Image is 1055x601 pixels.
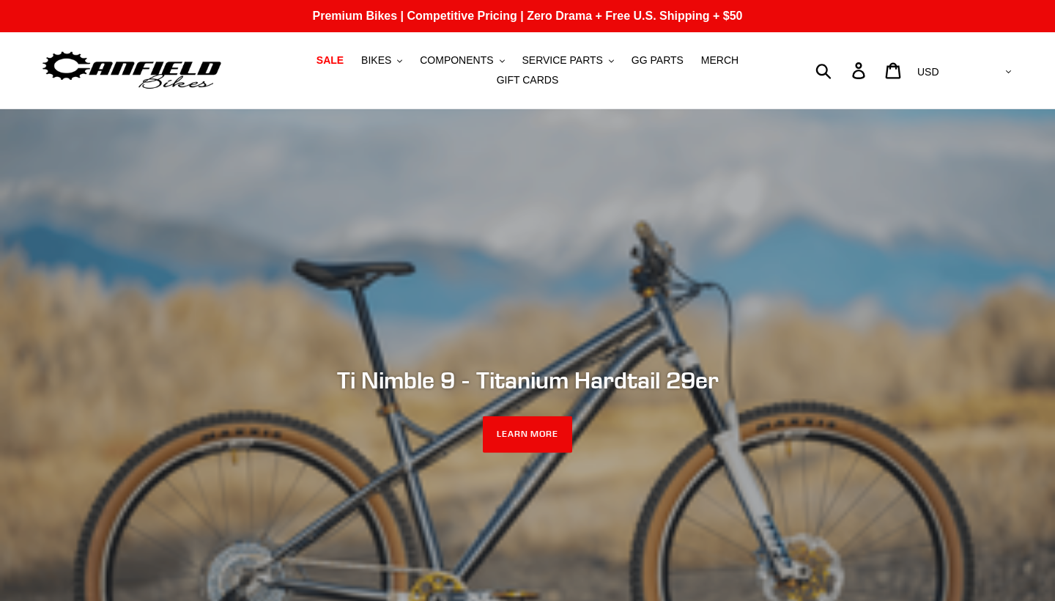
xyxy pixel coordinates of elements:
[514,51,621,70] button: SERVICE PARTS
[701,54,738,67] span: MERCH
[420,54,493,67] span: COMPONENTS
[489,70,566,90] a: GIFT CARDS
[694,51,746,70] a: MERCH
[823,54,861,86] input: Search
[624,51,691,70] a: GG PARTS
[361,54,391,67] span: BIKES
[128,366,927,394] h2: Ti Nimble 9 - Titanium Hardtail 29er
[522,54,602,67] span: SERVICE PARTS
[316,54,344,67] span: SALE
[483,416,573,453] a: LEARN MORE
[40,48,223,94] img: Canfield Bikes
[632,54,684,67] span: GG PARTS
[412,51,511,70] button: COMPONENTS
[309,51,351,70] a: SALE
[497,74,559,86] span: GIFT CARDS
[354,51,410,70] button: BIKES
